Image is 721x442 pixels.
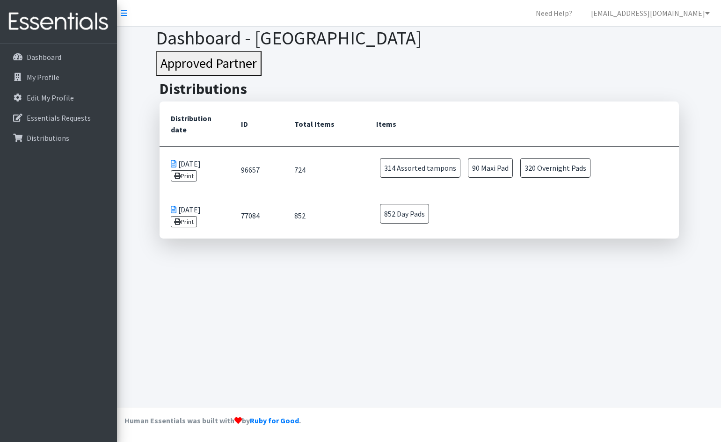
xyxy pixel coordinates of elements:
a: Need Help? [528,4,580,22]
th: ID [230,101,284,147]
th: Total Items [283,101,365,147]
a: Distributions [4,129,113,147]
p: Dashboard [27,52,61,62]
p: Edit My Profile [27,93,74,102]
td: 96657 [230,146,284,193]
h1: Dashboard - [GEOGRAPHIC_DATA] [156,27,682,49]
span: 852 Day Pads [380,204,429,224]
span: 314 Assorted tampons [380,158,460,178]
p: My Profile [27,72,59,82]
td: 852 [283,193,365,239]
p: Essentials Requests [27,113,91,123]
td: 77084 [230,193,284,239]
a: Ruby for Good [250,416,299,425]
a: [EMAIL_ADDRESS][DOMAIN_NAME] [583,4,717,22]
a: Essentials Requests [4,109,113,127]
p: Distributions [27,133,69,143]
button: Approved Partner [156,51,262,76]
span: 90 Maxi Pad [468,158,513,178]
th: Items [365,101,678,147]
img: HumanEssentials [4,6,113,37]
a: My Profile [4,68,113,87]
span: 320 Overnight Pads [520,158,590,178]
strong: Human Essentials was built with by . [124,416,301,425]
td: [DATE] [160,146,230,193]
a: Dashboard [4,48,113,66]
a: Print [171,216,197,227]
td: [DATE] [160,193,230,239]
a: Edit My Profile [4,88,113,107]
a: Print [171,170,197,181]
td: 724 [283,146,365,193]
h2: Distributions [160,80,679,98]
th: Distribution date [160,101,230,147]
